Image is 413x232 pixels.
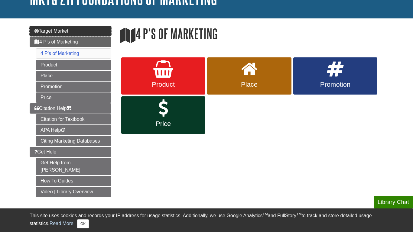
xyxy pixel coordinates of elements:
[126,81,201,89] span: Product
[30,147,111,157] a: Get Help
[374,196,413,208] button: Library Chat
[34,149,56,154] span: Get Help
[61,128,66,132] i: This link opens in a new window
[34,106,71,111] span: Citation Help
[36,82,111,92] a: Promotion
[30,37,111,47] a: 4 P's of Marketing
[30,26,111,197] div: Guide Page Menu
[298,81,373,89] span: Promotion
[36,125,111,135] a: APA Help
[121,57,205,95] a: Product
[212,81,287,89] span: Place
[121,96,205,134] a: Price
[30,103,111,114] a: Citation Help
[296,212,301,216] sup: TM
[36,92,111,103] a: Price
[36,71,111,81] a: Place
[36,176,111,186] a: How To Guides
[126,120,201,128] span: Price
[30,26,111,36] a: Target Market
[36,136,111,146] a: Citing Marketing Databases
[36,60,111,70] a: Product
[34,39,78,44] span: 4 P's of Marketing
[207,57,291,95] a: Place
[120,26,383,43] h1: 4 P's of Marketing
[36,114,111,124] a: Citation for Textbook
[262,212,268,216] sup: TM
[293,57,377,95] a: Promotion
[36,187,111,197] a: Video | Library Overview
[50,221,73,226] a: Read More
[30,212,383,228] div: This site uses cookies and records your IP address for usage statistics. Additionally, we use Goo...
[77,219,89,228] button: Close
[36,158,111,175] a: Get Help from [PERSON_NAME]
[41,51,79,56] a: 4 P's of Marketing
[34,28,68,34] span: Target Market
